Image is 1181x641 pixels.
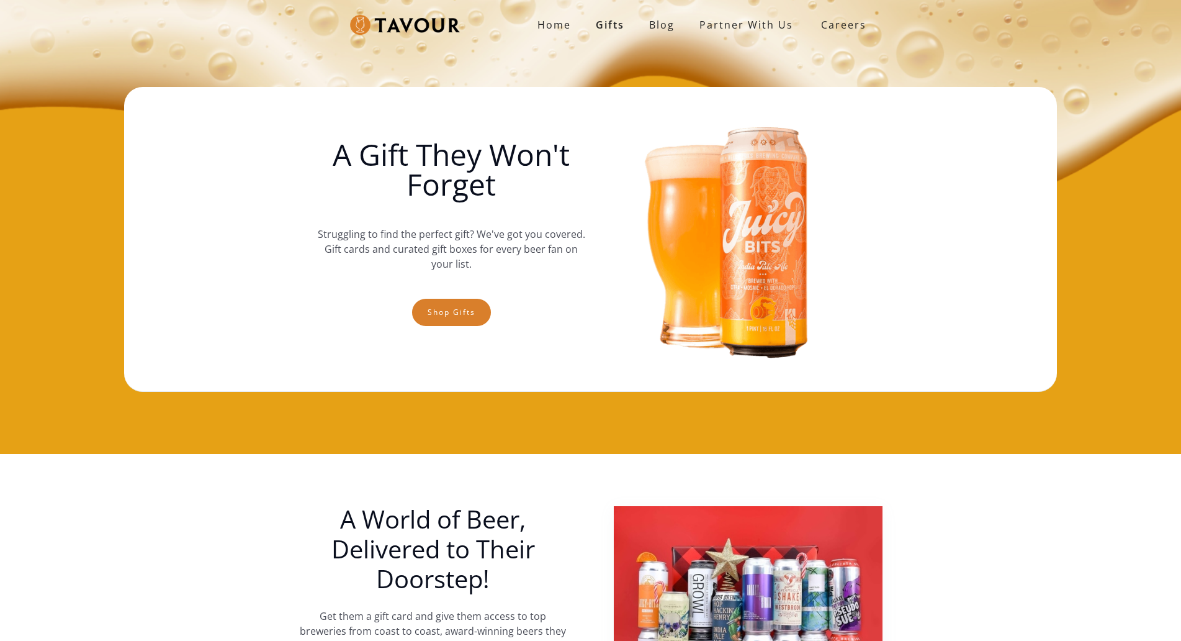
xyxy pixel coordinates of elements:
a: partner with us [687,12,806,37]
a: Blog [637,12,687,37]
a: Gifts [583,12,637,37]
strong: Careers [821,12,866,37]
a: Shop gifts [412,299,491,326]
a: Careers [806,7,876,42]
h1: A World of Beer, Delivered to Their Doorstep! [299,504,567,594]
p: Struggling to find the perfect gift? We've got you covered. Gift cards and curated gift boxes for... [317,214,585,284]
h1: A Gift They Won't Forget [317,140,585,199]
a: Home [525,12,583,37]
strong: Home [537,18,571,32]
